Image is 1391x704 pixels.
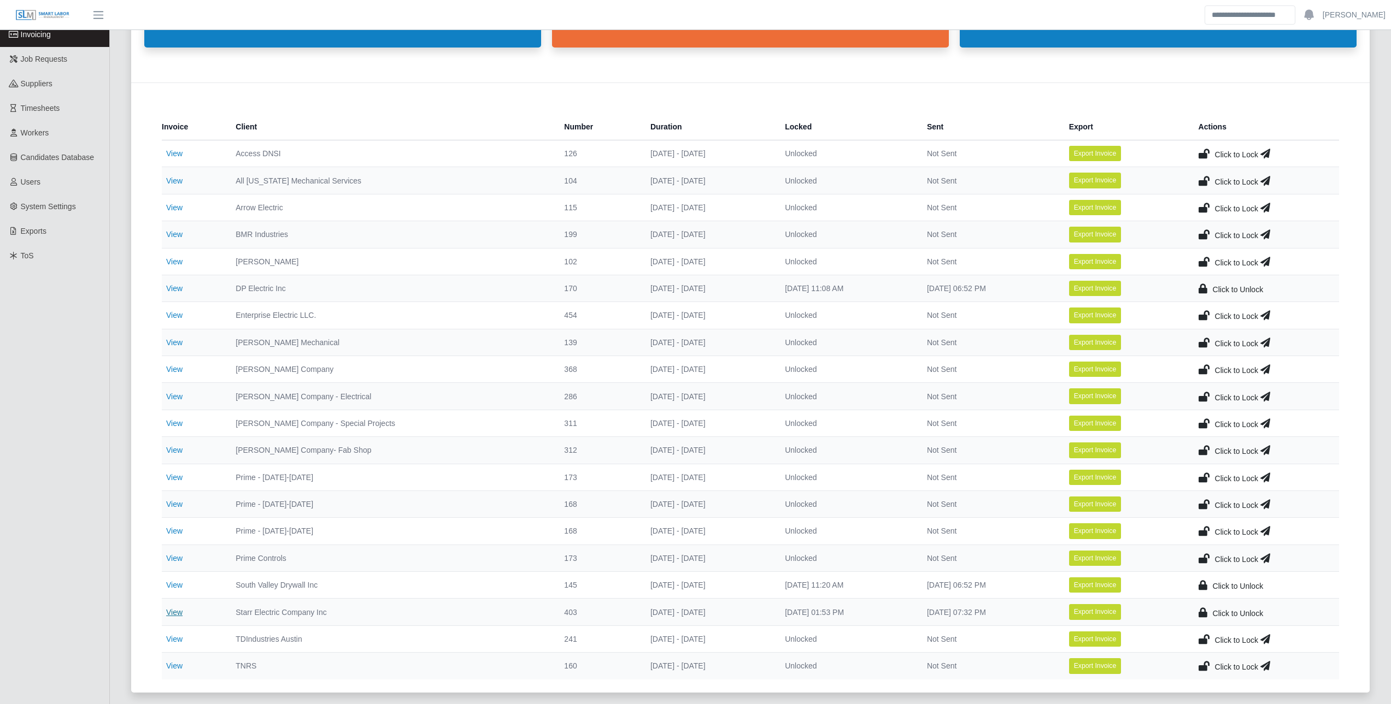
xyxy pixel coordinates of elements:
[166,338,183,347] a: View
[776,437,918,464] td: Unlocked
[1069,362,1122,377] button: Export Invoice
[166,176,183,185] a: View
[918,625,1060,652] td: Not Sent
[162,114,227,140] th: Invoice
[227,140,555,167] td: Access DNSI
[227,653,555,679] td: TNRS
[1069,388,1122,404] button: Export Invoice
[555,356,642,383] td: 368
[918,167,1060,194] td: Not Sent
[776,329,918,356] td: Unlocked
[166,203,183,212] a: View
[166,257,183,266] a: View
[918,194,1060,221] td: Not Sent
[555,329,642,356] td: 139
[642,194,776,221] td: [DATE] - [DATE]
[166,608,183,617] a: View
[1069,200,1122,215] button: Export Invoice
[1215,474,1258,483] span: Click to Lock
[918,329,1060,356] td: Not Sent
[776,275,918,301] td: [DATE] 11:08 AM
[776,518,918,545] td: Unlocked
[555,275,642,301] td: 170
[166,284,183,293] a: View
[1213,285,1264,294] span: Click to Unlock
[776,356,918,383] td: Unlocked
[1215,501,1258,510] span: Click to Lock
[555,572,642,599] td: 145
[776,248,918,275] td: Unlocked
[166,526,183,535] a: View
[1215,555,1258,564] span: Click to Lock
[555,248,642,275] td: 102
[1215,312,1258,321] span: Click to Lock
[555,599,642,625] td: 403
[642,625,776,652] td: [DATE] - [DATE]
[642,140,776,167] td: [DATE] - [DATE]
[642,437,776,464] td: [DATE] - [DATE]
[166,500,183,508] a: View
[555,653,642,679] td: 160
[21,251,34,260] span: ToS
[918,114,1060,140] th: Sent
[918,356,1060,383] td: Not Sent
[555,383,642,410] td: 286
[1213,582,1264,590] span: Click to Unlock
[227,329,555,356] td: [PERSON_NAME] Mechanical
[776,140,918,167] td: Unlocked
[918,518,1060,545] td: Not Sent
[1215,420,1258,429] span: Click to Lock
[642,356,776,383] td: [DATE] - [DATE]
[166,661,183,670] a: View
[166,365,183,374] a: View
[1215,393,1258,402] span: Click to Lock
[227,599,555,625] td: Starr Electric Company Inc
[1190,114,1339,140] th: Actions
[166,311,183,320] a: View
[166,392,183,401] a: View
[918,599,1060,625] td: [DATE] 07:32 PM
[1069,658,1122,673] button: Export Invoice
[555,194,642,221] td: 115
[227,194,555,221] td: Arrow Electric
[1069,307,1122,323] button: Export Invoice
[1069,496,1122,512] button: Export Invoice
[776,464,918,490] td: Unlocked
[776,545,918,571] td: Unlocked
[1215,662,1258,671] span: Click to Lock
[555,518,642,545] td: 168
[1215,231,1258,240] span: Click to Lock
[1215,366,1258,375] span: Click to Lock
[166,419,183,428] a: View
[15,9,70,21] img: SLM Logo
[776,599,918,625] td: [DATE] 01:53 PM
[227,410,555,436] td: [PERSON_NAME] Company - Special Projects
[776,572,918,599] td: [DATE] 11:20 AM
[1069,577,1122,593] button: Export Invoice
[1069,254,1122,269] button: Export Invoice
[642,221,776,248] td: [DATE] - [DATE]
[227,383,555,410] td: [PERSON_NAME] Company - Electrical
[1213,609,1264,618] span: Click to Unlock
[1215,178,1258,186] span: Click to Lock
[227,302,555,329] td: Enterprise Electric LLC.
[642,518,776,545] td: [DATE] - [DATE]
[555,545,642,571] td: 173
[1069,523,1122,539] button: Export Invoice
[166,554,183,563] a: View
[227,545,555,571] td: Prime Controls
[227,490,555,517] td: Prime - [DATE]-[DATE]
[21,30,51,39] span: Invoicing
[1069,442,1122,458] button: Export Invoice
[166,473,183,482] a: View
[918,653,1060,679] td: Not Sent
[776,383,918,410] td: Unlocked
[918,140,1060,167] td: Not Sent
[776,410,918,436] td: Unlocked
[918,410,1060,436] td: Not Sent
[642,545,776,571] td: [DATE] - [DATE]
[166,230,183,239] a: View
[642,248,776,275] td: [DATE] - [DATE]
[21,153,95,162] span: Candidates Database
[1215,204,1258,213] span: Click to Lock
